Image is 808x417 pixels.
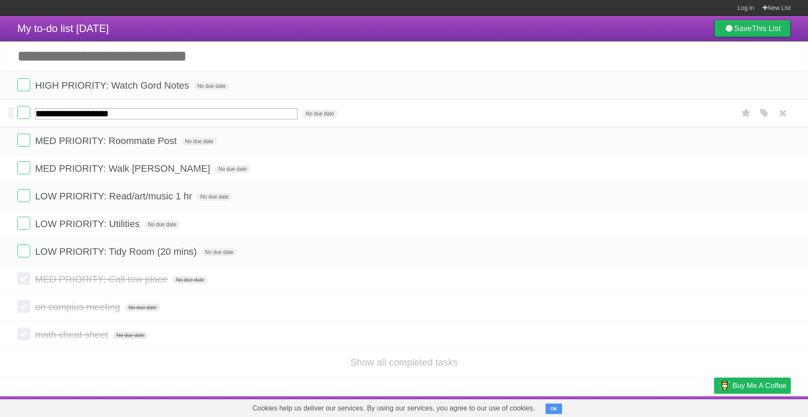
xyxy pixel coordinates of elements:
a: SaveThis List [714,20,791,37]
span: No due date [182,138,217,145]
span: No due date [144,221,179,228]
span: math cheat sheet [35,329,110,340]
label: Done [17,327,30,340]
label: Done [17,189,30,202]
a: Developers [628,398,663,415]
span: MED PRIORITY: Walk [PERSON_NAME] [35,163,212,174]
span: No due date [125,304,160,311]
label: Done [17,78,30,91]
label: Done [17,272,30,285]
a: About [599,398,617,415]
a: Privacy [703,398,725,415]
label: Done [17,161,30,174]
b: This List [752,24,781,33]
span: No due date [172,276,208,284]
span: LOW PRIORITY: Utilities [35,218,142,229]
a: Terms [674,398,693,415]
button: OK [546,404,562,414]
span: MED PRIORITY: Roommate Post [35,135,179,146]
span: No due date [194,82,229,90]
span: HIGH PRIORITY: Watch Gord Notes [35,80,191,91]
label: Done [17,300,30,313]
span: LOW PRIORITY: Read/art/music 1 hr [35,191,194,202]
span: No due date [302,110,337,118]
span: No due date [113,331,148,339]
span: on campius meeting [35,302,122,312]
span: MED PRIORITY: Call tow place [35,274,170,285]
a: Buy me a coffee [714,378,791,394]
label: Done [17,134,30,147]
span: Buy me a coffee [732,378,786,393]
label: Done [17,106,30,119]
img: Buy me a coffee [719,378,730,393]
label: Done [17,217,30,230]
span: LOW PRIORITY: Tidy Room (20 mins) [35,246,199,257]
span: Cookies help us deliver our services. By using our services, you agree to our use of cookies. [244,400,544,417]
label: Star task [738,106,754,120]
span: No due date [197,193,232,201]
span: No due date [215,165,250,173]
a: Show all completed tasks [350,357,457,368]
a: Suggest a feature [736,398,791,415]
span: No due date [201,248,236,256]
span: My to-do list [DATE] [17,22,109,34]
label: Done [17,244,30,257]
